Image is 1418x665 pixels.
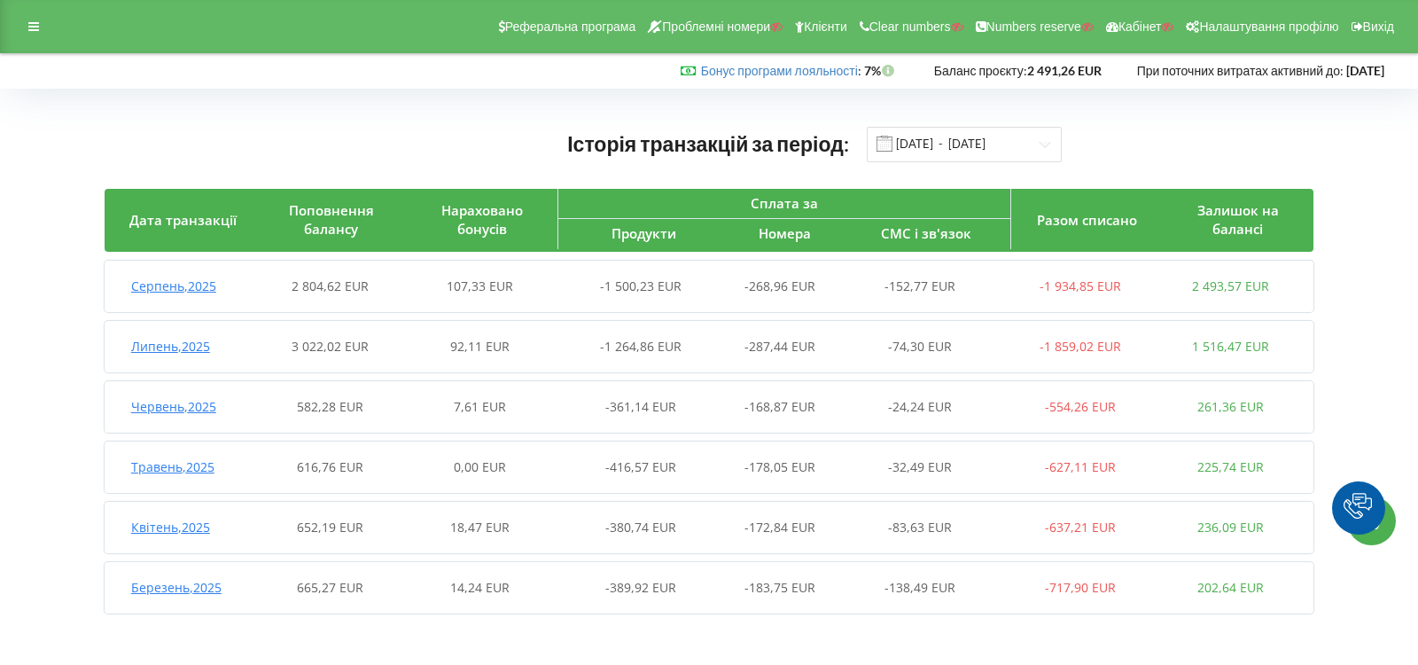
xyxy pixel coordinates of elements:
span: -1 264,86 EUR [600,338,682,355]
span: 202,64 EUR [1197,579,1264,596]
span: -717,90 EUR [1045,579,1116,596]
span: Налаштування профілю [1199,20,1338,34]
span: Баланс проєкту: [934,63,1027,78]
span: Номера [759,224,811,242]
span: Червень , 2025 [131,398,216,415]
span: Клієнти [804,20,847,34]
span: Нараховано бонусів [441,201,523,238]
span: Квітень , 2025 [131,519,210,536]
span: 261,36 EUR [1197,398,1264,415]
strong: 7% [864,63,899,78]
span: -152,77 EUR [884,278,955,294]
span: -287,44 EUR [744,338,815,355]
span: -268,96 EUR [744,278,815,294]
span: Серпень , 2025 [131,278,216,294]
strong: 2 491,26 EUR [1027,63,1102,78]
span: -627,11 EUR [1045,458,1116,475]
span: -32,49 EUR [888,458,952,475]
span: : [701,63,861,78]
span: СМС і зв'язок [881,224,971,242]
span: Дата транзакції [129,211,237,229]
span: -24,24 EUR [888,398,952,415]
span: -389,92 EUR [605,579,676,596]
span: 2 804,62 EUR [292,278,369,294]
span: -637,21 EUR [1045,519,1116,536]
span: 2 493,57 EUR [1192,278,1269,294]
span: -1 859,02 EUR [1040,338,1121,355]
a: Бонус програми лояльності [701,63,858,78]
span: При поточних витратах активний до: [1137,63,1344,78]
span: -361,14 EUR [605,398,676,415]
span: 665,27 EUR [297,579,363,596]
span: 236,09 EUR [1197,519,1264,536]
span: -178,05 EUR [744,458,815,475]
span: Липень , 2025 [131,338,210,355]
span: 0,00 EUR [454,458,506,475]
span: -183,75 EUR [744,579,815,596]
span: Залишок на балансі [1197,201,1279,238]
span: -74,30 EUR [888,338,952,355]
strong: [DATE] [1346,63,1384,78]
span: Numbers reserve [986,20,1081,34]
span: 3 022,02 EUR [292,338,369,355]
span: Травень , 2025 [131,458,214,475]
span: Сплата за [751,194,818,212]
span: Реферальна програма [505,20,636,34]
span: 7,61 EUR [454,398,506,415]
span: 107,33 EUR [447,278,513,294]
span: Кабінет [1118,20,1162,34]
span: Clear numbers [869,20,951,34]
span: Історія транзакцій за період: [567,131,849,156]
span: 14,24 EUR [450,579,510,596]
span: Продукти [612,224,676,242]
span: -138,49 EUR [884,579,955,596]
span: 582,28 EUR [297,398,363,415]
span: 92,11 EUR [450,338,510,355]
span: 616,76 EUR [297,458,363,475]
span: -83,63 EUR [888,519,952,536]
span: -380,74 EUR [605,519,676,536]
span: 652,19 EUR [297,519,363,536]
span: Березень , 2025 [131,579,222,596]
span: -1 934,85 EUR [1040,278,1121,294]
span: -1 500,23 EUR [600,278,682,294]
span: Поповнення балансу [289,201,374,238]
span: 225,74 EUR [1197,458,1264,475]
span: 1 516,47 EUR [1192,338,1269,355]
span: Вихід [1363,20,1394,34]
span: 18,47 EUR [450,519,510,536]
span: -172,84 EUR [744,519,815,536]
span: Разом списано [1037,211,1137,229]
span: -554,26 EUR [1045,398,1116,415]
span: -168,87 EUR [744,398,815,415]
span: -416,57 EUR [605,458,676,475]
span: Проблемні номери [662,20,770,34]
